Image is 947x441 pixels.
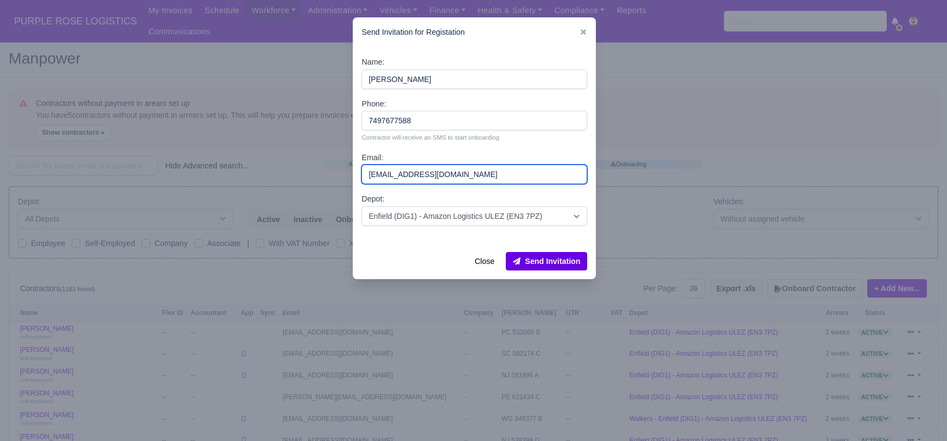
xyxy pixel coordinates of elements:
button: Close [468,252,501,270]
label: Email: [361,152,383,164]
small: Contractor will receive an SMS to start onboarding [361,133,587,142]
iframe: Chat Widget [893,389,947,441]
div: Send Invitation for Registation [353,17,596,47]
label: Phone: [361,98,386,110]
label: Name: [361,56,384,68]
button: Send Invitation [506,252,587,270]
label: Depot: [361,193,384,205]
